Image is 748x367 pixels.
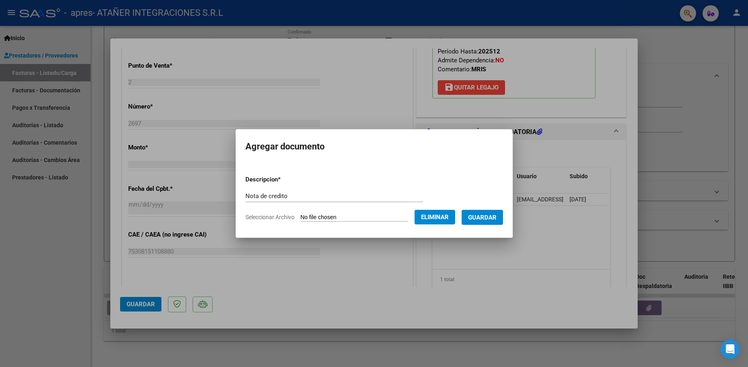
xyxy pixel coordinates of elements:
[245,175,323,184] p: Descripcion
[462,210,503,225] button: Guardar
[245,139,503,154] h2: Agregar documento
[245,214,294,220] span: Seleccionar Archivo
[720,339,740,359] div: Open Intercom Messenger
[421,213,449,221] span: Eliminar
[468,214,497,221] span: Guardar
[415,210,455,224] button: Eliminar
